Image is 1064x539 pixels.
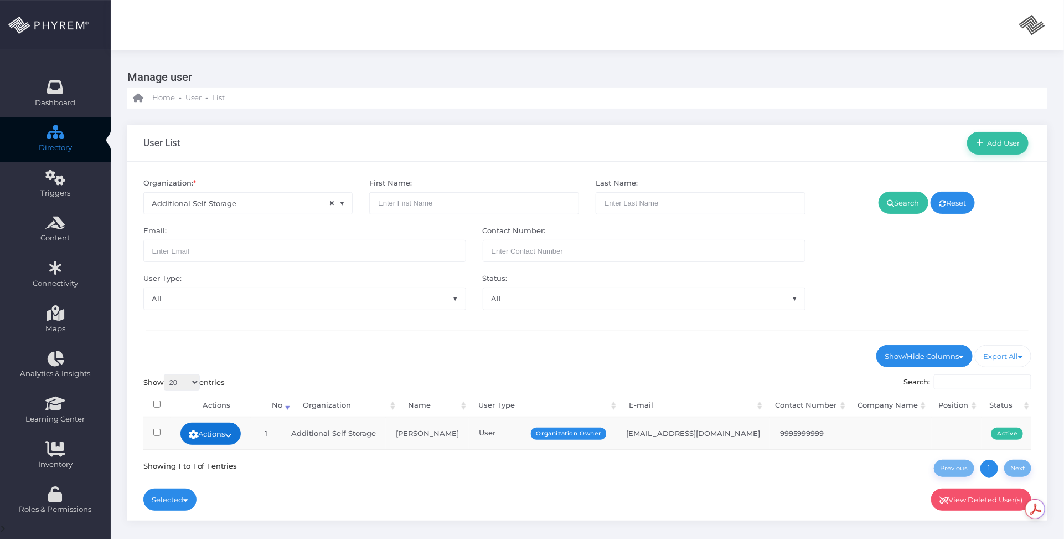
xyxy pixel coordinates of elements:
[483,288,805,310] span: All
[7,459,104,470] span: Inventory
[7,233,104,244] span: Content
[185,88,202,109] a: User
[386,418,469,449] td: [PERSON_NAME]
[143,240,466,262] input: Enter Email
[133,88,175,109] a: Home
[619,394,765,418] th: E-mail: activate to sort column ascending
[7,142,104,153] span: Directory
[848,394,929,418] th: Company Name: activate to sort column ascending
[281,418,386,449] td: Additional Self Storage
[171,394,261,418] th: Actions
[934,374,1031,390] input: Search:
[931,489,1032,511] a: View Deleted User(s)
[770,418,851,449] td: 9995999999
[596,192,805,214] input: Enter Last Name
[262,394,293,418] th: No: activate to sort column ascending
[991,428,1023,440] span: Active
[483,225,546,237] label: Contact Number:
[143,137,180,148] h3: User List
[143,178,196,189] label: Organization:
[7,368,104,379] span: Analytics & Insights
[251,418,281,449] td: 1
[904,374,1032,390] label: Search:
[7,414,104,425] span: Learning Center
[483,240,805,262] input: Maximum of 10 digits required
[531,428,607,440] span: Organization Owner
[204,93,210,104] li: -
[143,225,167,237] label: Email:
[928,394,979,418] th: Position: activate to sort column ascending
[293,394,398,418] th: Organization: activate to sort column ascending
[143,489,197,511] a: Selected
[143,273,182,284] label: User Type:
[483,273,508,284] label: Status:
[329,197,335,210] span: ×
[7,278,104,289] span: Connectivity
[931,192,975,214] a: Reset
[45,324,65,335] span: Maps
[143,374,225,391] label: Show entries
[143,458,237,471] div: Showing 1 to 1 of 1 entries
[876,345,973,367] a: Show/Hide Columns
[975,345,1032,367] a: Export All
[185,93,202,104] span: User
[143,288,466,310] span: All
[180,423,241,445] a: Actions
[596,178,638,189] label: Last Name:
[144,193,353,214] span: Additional Self Storage
[967,132,1029,154] a: Add User
[979,394,1032,418] th: Status: activate to sort column ascending
[164,374,200,391] select: Showentries
[479,428,606,439] div: User
[152,93,175,104] span: Home
[177,93,183,104] li: -
[984,138,1020,147] span: Add User
[369,192,579,214] input: Enter First Name
[127,66,1039,88] h3: Manage user
[616,418,770,449] td: [EMAIL_ADDRESS][DOMAIN_NAME]
[212,93,225,104] span: List
[483,288,805,309] span: All
[7,504,104,515] span: Roles & Permissions
[35,97,76,109] span: Dashboard
[765,394,848,418] th: Contact Number: activate to sort column ascending
[212,88,225,109] a: List
[879,192,928,214] a: Search
[7,188,104,199] span: Triggers
[980,460,998,478] a: 1
[369,178,412,189] label: First Name:
[398,394,469,418] th: Name: activate to sort column ascending
[469,394,619,418] th: User Type: activate to sort column ascending
[144,288,466,309] span: All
